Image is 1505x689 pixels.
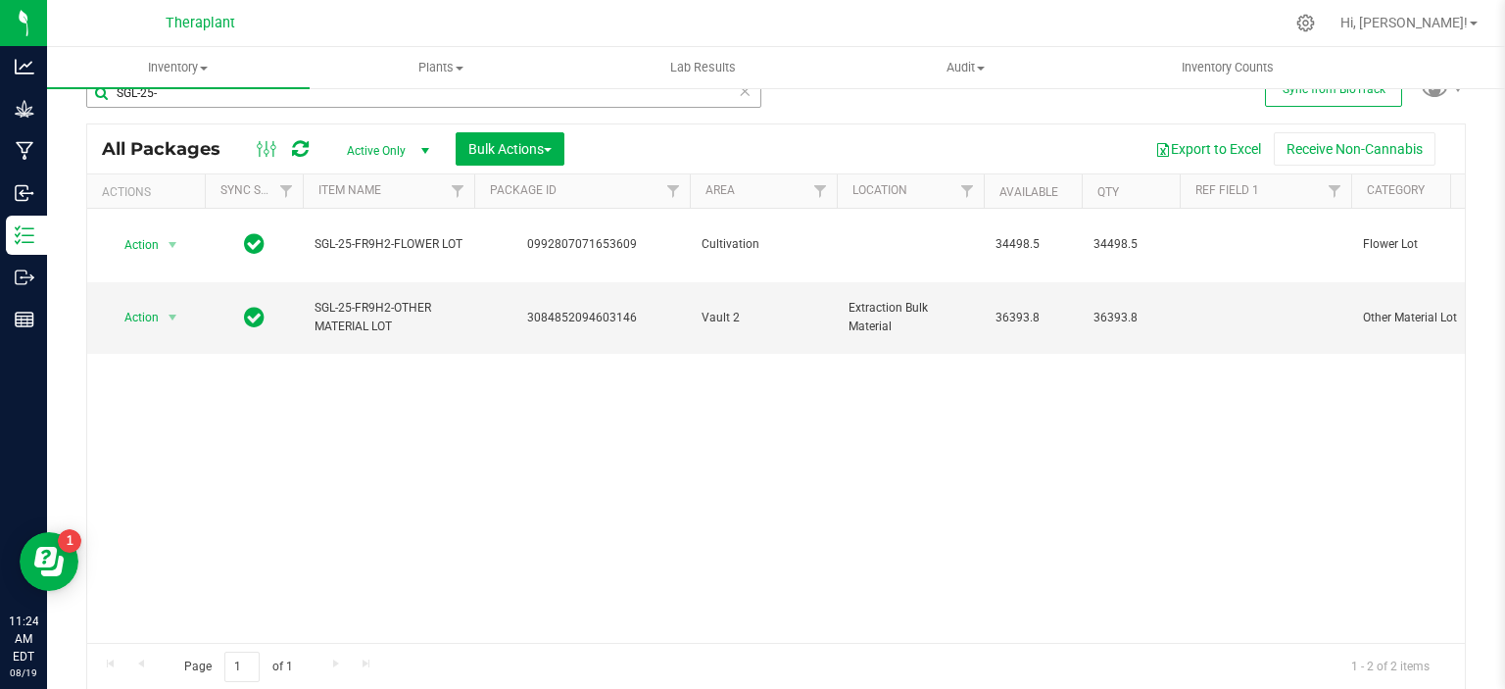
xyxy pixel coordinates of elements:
span: Plants [311,59,571,76]
span: Inventory [47,59,310,76]
span: 34498.5 [995,235,1070,254]
span: All Packages [102,138,240,160]
p: 11:24 AM EDT [9,613,38,665]
inline-svg: Inbound [15,183,34,203]
span: SGL-25-FR9H2-FLOWER LOT [315,235,462,254]
inline-svg: Outbound [15,268,34,287]
iframe: Resource center [20,532,78,591]
inline-svg: Reports [15,310,34,329]
span: Hi, [PERSON_NAME]! [1340,15,1468,30]
a: Available [999,185,1058,199]
a: Filter [951,174,984,208]
a: Category [1367,183,1425,197]
button: Bulk Actions [456,132,564,166]
div: 3084852094603146 [471,309,693,327]
a: Package ID [490,183,557,197]
a: Plants [310,47,572,88]
iframe: Resource center unread badge [58,529,81,553]
a: Ref Field 1 [1195,183,1259,197]
span: Vault 2 [702,309,825,327]
span: Cultivation [702,235,825,254]
span: select [161,231,185,259]
a: Area [705,183,735,197]
span: 36393.8 [1093,309,1168,327]
span: In Sync [244,230,265,258]
inline-svg: Inventory [15,225,34,245]
a: Sync Status [220,183,296,197]
div: Manage settings [1293,14,1318,32]
span: In Sync [244,304,265,331]
span: Action [107,231,160,259]
span: select [161,304,185,331]
span: 1 - 2 of 2 items [1335,652,1445,681]
a: Lab Results [572,47,835,88]
a: Item Name [318,183,381,197]
a: Qty [1097,185,1119,199]
button: Receive Non-Cannabis [1274,132,1435,166]
a: Inventory [47,47,310,88]
span: Sync from BioTrack [1283,82,1385,96]
span: Clear [738,78,752,104]
button: Export to Excel [1142,132,1274,166]
a: Filter [804,174,837,208]
inline-svg: Manufacturing [15,141,34,161]
button: Sync from BioTrack [1265,72,1402,107]
span: Page of 1 [168,652,309,682]
a: Filter [1319,174,1351,208]
span: Audit [835,59,1095,76]
inline-svg: Grow [15,99,34,119]
p: 08/19 [9,665,38,680]
span: 36393.8 [995,309,1070,327]
input: 1 [224,652,260,682]
a: Filter [270,174,303,208]
input: Search Package ID, Item Name, SKU, Lot or Part Number... [86,78,761,108]
span: 34498.5 [1093,235,1168,254]
span: SGL-25-FR9H2-OTHER MATERIAL LOT [315,299,462,336]
div: Actions [102,185,197,199]
a: Location [852,183,907,197]
span: Lab Results [644,59,762,76]
inline-svg: Analytics [15,57,34,76]
a: Audit [834,47,1096,88]
a: Filter [442,174,474,208]
span: Extraction Bulk Material [849,299,972,336]
span: Inventory Counts [1155,59,1300,76]
a: Filter [657,174,690,208]
span: Bulk Actions [468,141,552,157]
div: 0992807071653609 [471,235,693,254]
a: Inventory Counts [1096,47,1359,88]
span: Theraplant [166,15,235,31]
span: Action [107,304,160,331]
